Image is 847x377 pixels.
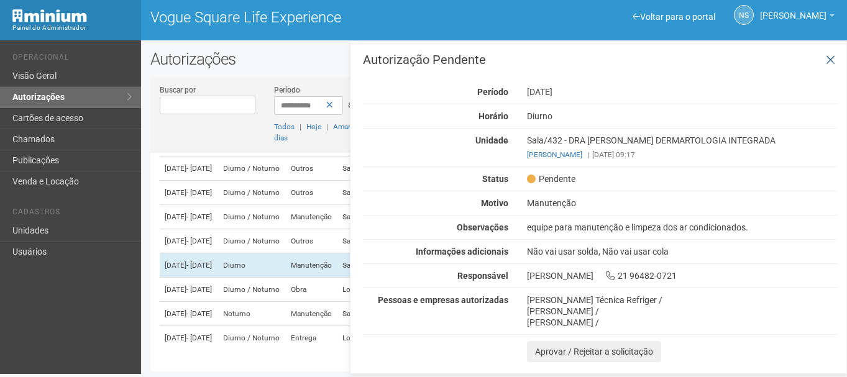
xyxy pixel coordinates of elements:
[337,205,423,229] td: Sala/474
[218,205,286,229] td: Diurno / Noturno
[150,9,485,25] h1: Vogue Square Life Experience
[481,198,508,208] strong: Motivo
[160,229,218,253] td: [DATE]
[150,50,838,68] h2: Autorizações
[518,270,846,281] div: [PERSON_NAME] 21 96482-0721
[587,150,589,159] span: |
[478,111,508,121] strong: Horário
[527,294,837,306] div: [PERSON_NAME] Técnica Refriger /
[186,164,212,173] span: - [DATE]
[186,212,212,221] span: - [DATE]
[286,181,338,205] td: Outros
[734,5,754,25] a: NS
[527,150,582,159] a: [PERSON_NAME]
[160,84,196,96] label: Buscar por
[218,229,286,253] td: Diurno / Noturno
[337,278,423,302] td: Loja/SS116
[518,222,846,233] div: equipe para manutenção e limpeza dos ar condicionados.
[160,181,218,205] td: [DATE]
[416,247,508,257] strong: Informações adicionais
[333,122,360,131] a: Amanhã
[218,302,286,326] td: Noturno
[286,278,338,302] td: Obra
[337,181,423,205] td: Sala/206
[363,53,837,66] h3: Autorização Pendente
[160,157,218,181] td: [DATE]
[527,341,661,362] button: Aprovar / Rejeitar a solicitação
[186,188,212,197] span: - [DATE]
[160,302,218,326] td: [DATE]
[378,295,508,305] strong: Pessoas e empresas autorizadas
[286,302,338,326] td: Manutenção
[12,9,87,22] img: Minium
[337,253,423,278] td: Sala/432
[527,317,837,328] div: [PERSON_NAME] /
[348,99,353,109] span: a
[475,135,508,145] strong: Unidade
[274,84,300,96] label: Período
[186,237,212,245] span: - [DATE]
[160,326,218,350] td: [DATE]
[186,285,212,294] span: - [DATE]
[218,278,286,302] td: Diurno / Noturno
[518,198,846,209] div: Manutenção
[482,174,508,184] strong: Status
[518,86,846,98] div: [DATE]
[633,12,715,22] a: Voltar para o portal
[286,205,338,229] td: Manutenção
[477,87,508,97] strong: Período
[12,53,132,66] li: Operacional
[186,334,212,342] span: - [DATE]
[527,173,575,184] span: Pendente
[300,122,301,131] span: |
[286,253,338,278] td: Manutenção
[160,278,218,302] td: [DATE]
[306,122,321,131] a: Hoje
[286,326,338,350] td: Entrega
[12,207,132,220] li: Cadastros
[218,253,286,278] td: Diurno
[518,135,846,160] div: Sala/432 - DRA [PERSON_NAME] DERMARTOLOGIA INTEGRADA
[218,326,286,350] td: Diurno / Noturno
[337,326,423,350] td: Loja/SS116
[186,309,212,318] span: - [DATE]
[218,157,286,181] td: Diurno / Noturno
[286,229,338,253] td: Outros
[326,122,328,131] span: |
[337,157,423,181] td: Sala/551
[760,12,835,22] a: [PERSON_NAME]
[518,111,846,122] div: Diurno
[457,222,508,232] strong: Observações
[218,181,286,205] td: Diurno / Noturno
[160,205,218,229] td: [DATE]
[518,246,846,257] div: Não vai usar solda, Não vai usar cola
[12,22,132,34] div: Painel do Administrador
[274,122,295,131] a: Todos
[160,253,218,278] td: [DATE]
[527,306,837,317] div: [PERSON_NAME] /
[286,157,338,181] td: Outros
[337,229,423,253] td: Sala/283
[457,271,508,281] strong: Responsável
[527,149,837,160] div: [DATE] 09:17
[186,261,212,270] span: - [DATE]
[337,302,423,326] td: Sala/322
